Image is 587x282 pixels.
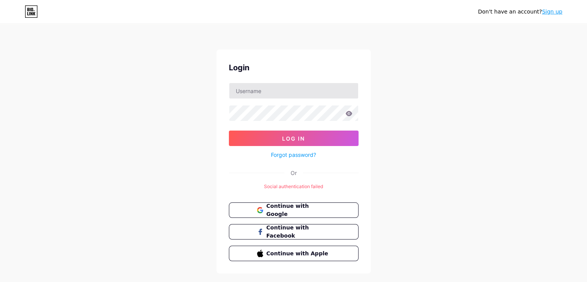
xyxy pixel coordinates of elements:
[229,83,358,99] input: Username
[291,169,297,177] div: Or
[266,202,330,218] span: Continue with Google
[282,135,305,142] span: Log In
[229,202,359,218] button: Continue with Google
[229,246,359,261] button: Continue with Apple
[266,224,330,240] span: Continue with Facebook
[542,8,562,15] a: Sign up
[229,62,359,73] div: Login
[229,131,359,146] button: Log In
[229,183,359,190] div: Social authentication failed
[478,8,562,16] div: Don't have an account?
[271,151,316,159] a: Forgot password?
[266,250,330,258] span: Continue with Apple
[229,224,359,240] button: Continue with Facebook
